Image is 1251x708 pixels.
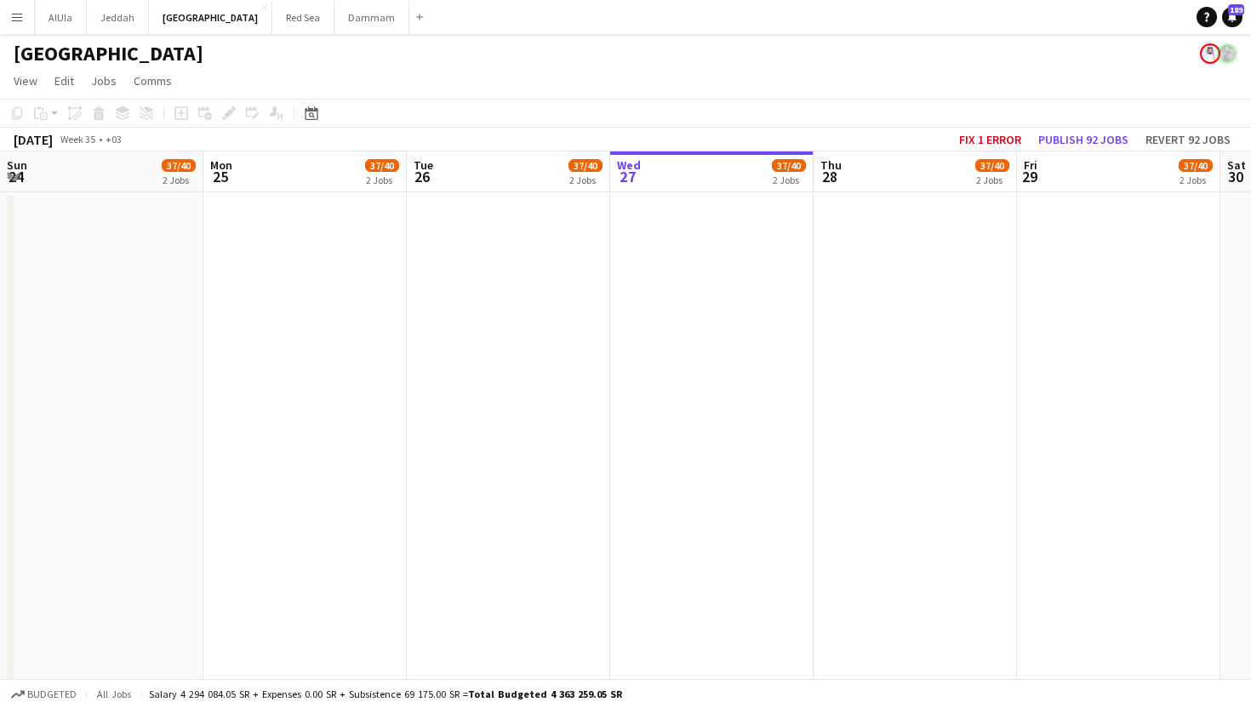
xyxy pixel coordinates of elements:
span: Week 35 [56,133,99,146]
a: Jobs [84,70,123,92]
a: View [7,70,44,92]
div: 2 Jobs [366,174,398,186]
div: 2 Jobs [1180,174,1212,186]
span: Budgeted [27,688,77,700]
button: Fix 1 error [952,128,1028,151]
app-user-avatar: Saad AlHarthi [1200,43,1220,64]
span: Wed [617,157,641,173]
app-user-avatar: Lama AlSabbagh [1217,43,1237,64]
span: All jobs [94,688,134,700]
span: View [14,73,37,88]
span: Tue [414,157,433,173]
a: Edit [48,70,81,92]
div: +03 [106,133,122,146]
button: AlUla [35,1,87,34]
span: Sat [1227,157,1246,173]
h1: [GEOGRAPHIC_DATA] [14,41,203,66]
div: [DATE] [14,131,53,148]
button: Budgeted [9,685,79,704]
span: 37/40 [162,159,196,172]
button: Publish 92 jobs [1031,128,1135,151]
span: Mon [210,157,232,173]
button: Revert 92 jobs [1139,128,1237,151]
div: 2 Jobs [976,174,1008,186]
div: 2 Jobs [163,174,195,186]
span: 25 [208,167,232,186]
span: 37/40 [772,159,806,172]
button: Red Sea [272,1,334,34]
span: 37/40 [365,159,399,172]
span: 37/40 [1179,159,1213,172]
button: Dammam [334,1,409,34]
span: Comms [134,73,172,88]
span: Sun [7,157,27,173]
span: 29 [1021,167,1037,186]
span: 28 [818,167,842,186]
div: 2 Jobs [569,174,602,186]
a: 189 [1222,7,1242,27]
span: 26 [411,167,433,186]
span: 37/40 [568,159,603,172]
span: Edit [54,73,74,88]
span: Jobs [91,73,117,88]
span: Thu [820,157,842,173]
span: 24 [4,167,27,186]
button: [GEOGRAPHIC_DATA] [149,1,272,34]
div: 2 Jobs [773,174,805,186]
span: 27 [614,167,641,186]
button: Jeddah [87,1,149,34]
span: 189 [1228,4,1244,15]
span: 37/40 [975,159,1009,172]
a: Comms [127,70,179,92]
span: 30 [1225,167,1246,186]
span: Total Budgeted 4 363 259.05 SR [468,688,622,700]
div: Salary 4 294 084.05 SR + Expenses 0.00 SR + Subsistence 69 175.00 SR = [149,688,622,700]
span: Fri [1024,157,1037,173]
